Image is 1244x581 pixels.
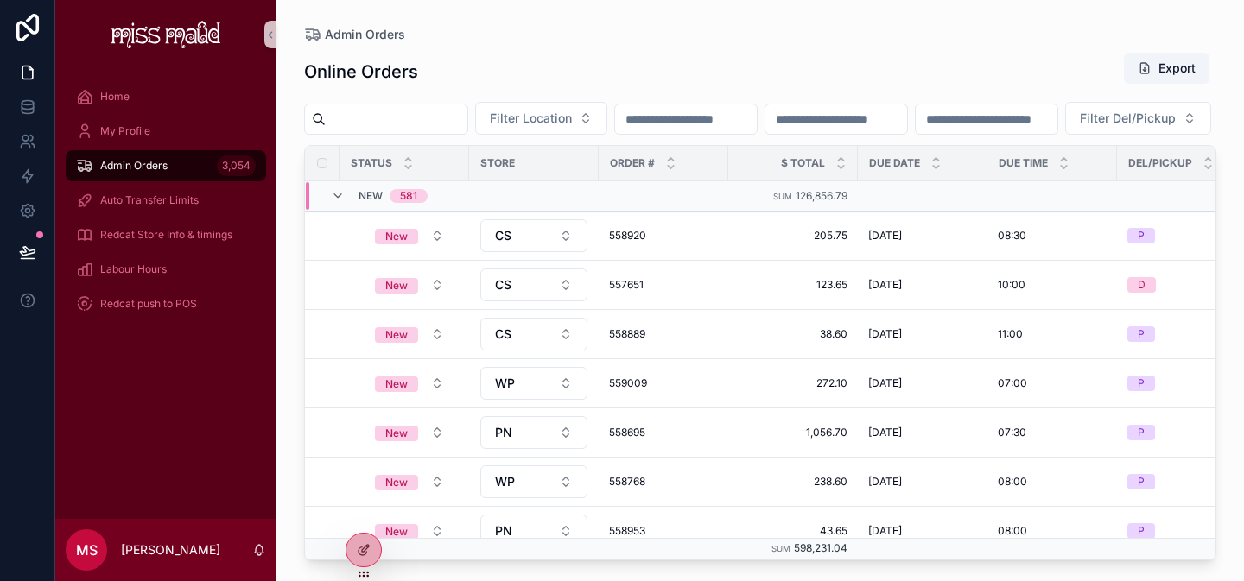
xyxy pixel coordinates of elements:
[999,156,1048,170] span: Due Time
[868,376,902,390] span: [DATE]
[495,473,515,490] span: WP
[998,229,1026,243] span: 08:30
[66,150,266,181] a: Admin Orders3,054
[479,218,588,253] a: Select Button
[868,278,977,292] a: [DATE]
[385,376,408,392] div: New
[1138,277,1146,293] div: D
[998,327,1107,341] a: 11:00
[739,524,847,538] span: 43.65
[360,416,459,449] a: Select Button
[868,475,902,489] span: [DATE]
[100,90,130,104] span: Home
[1138,326,1145,342] div: P
[359,189,383,203] span: New
[609,327,718,341] span: 558889
[1127,474,1236,489] a: P
[66,288,266,319] a: Redcat push to POS
[479,366,588,401] a: Select Button
[480,515,587,547] button: Select Button
[479,464,588,499] a: Select Button
[111,21,221,48] img: App logo
[998,524,1027,538] span: 08:00
[868,327,977,341] a: [DATE]
[480,318,587,350] button: Select Button
[771,544,790,553] small: Sum
[490,110,572,127] span: Filter Location
[868,327,902,341] span: [DATE]
[100,193,199,207] span: Auto Transfer Limits
[479,268,588,302] a: Select Button
[609,426,718,439] span: 558695
[868,229,902,243] span: [DATE]
[360,219,459,252] a: Select Button
[868,524,902,538] span: [DATE]
[998,376,1107,390] a: 07:00
[609,475,718,489] span: 558768
[868,426,977,439] a: [DATE]
[1138,523,1145,539] div: P
[480,416,587,449] button: Select Button
[868,426,902,439] span: [DATE]
[66,81,266,112] a: Home
[1138,228,1145,243] div: P
[66,116,266,147] a: My Profile
[385,278,408,294] div: New
[739,426,847,439] a: 1,056.70
[217,155,256,176] div: 3,054
[998,229,1107,243] a: 08:30
[609,229,718,243] a: 558920
[385,327,408,343] div: New
[479,415,588,450] a: Select Button
[739,229,847,243] a: 205.75
[55,69,276,342] div: scrollable content
[495,424,512,441] span: PN
[868,524,977,538] a: [DATE]
[480,367,587,400] button: Select Button
[1127,376,1236,391] a: P
[361,319,458,350] button: Select Button
[1124,53,1209,84] button: Export
[998,278,1025,292] span: 10:00
[739,475,847,489] a: 238.60
[495,325,511,343] span: CS
[739,376,847,390] span: 272.10
[385,524,408,540] div: New
[479,317,588,351] a: Select Button
[121,541,220,559] p: [PERSON_NAME]
[1127,277,1236,293] a: D
[998,426,1026,439] span: 07:30
[739,278,847,292] a: 123.65
[609,278,718,292] a: 557651
[385,229,408,244] div: New
[609,376,718,390] span: 559009
[66,219,266,250] a: Redcat Store Info & timings
[100,228,232,242] span: Redcat Store Info & timings
[475,102,607,135] button: Select Button
[325,26,405,43] span: Admin Orders
[998,475,1107,489] a: 08:00
[998,524,1107,538] a: 08:00
[361,417,458,448] button: Select Button
[869,156,920,170] span: Due Date
[868,475,977,489] a: [DATE]
[304,26,405,43] a: Admin Orders
[360,367,459,400] a: Select Button
[385,475,408,490] div: New
[739,327,847,341] a: 38.60
[304,60,418,84] h1: Online Orders
[781,156,825,170] span: $ Total
[66,254,266,285] a: Labour Hours
[495,227,511,244] span: CS
[66,185,266,216] a: Auto Transfer Limits
[794,541,847,554] span: 598,231.04
[998,426,1107,439] a: 07:30
[773,192,792,201] small: Sum
[100,159,168,173] span: Admin Orders
[998,327,1023,341] span: 11:00
[1065,102,1211,135] button: Select Button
